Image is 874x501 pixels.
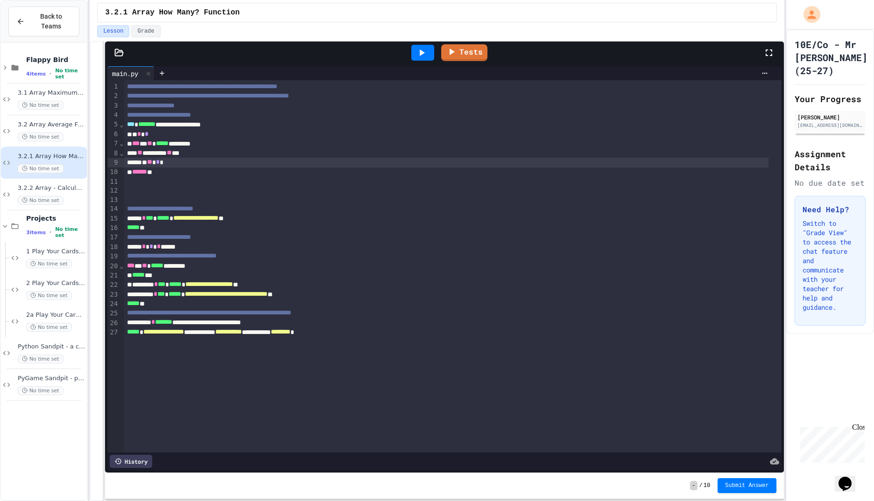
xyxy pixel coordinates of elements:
[49,70,51,77] span: •
[49,229,51,236] span: •
[26,259,72,268] span: No time set
[18,121,85,129] span: 3.2 Array Average Function
[107,158,119,167] div: 9
[26,248,85,256] span: 1 Play Your Cards Right - Basic Version
[797,122,863,129] div: [EMAIL_ADDRESS][DOMAIN_NAME]
[718,478,776,493] button: Submit Answer
[107,214,119,223] div: 15
[795,38,867,77] h1: 10E/Co - Mr [PERSON_NAME] (25-27)
[107,328,119,337] div: 27
[119,149,124,157] span: Fold line
[690,481,697,490] span: -
[107,309,119,318] div: 25
[8,7,79,36] button: Back to Teams
[803,219,858,312] p: Switch to "Grade View" to access the chat feature and communicate with your teacher for help and ...
[119,139,124,147] span: Fold line
[18,355,63,363] span: No time set
[704,482,710,489] span: 10
[97,25,129,37] button: Lesson
[107,101,119,111] div: 3
[26,230,46,236] span: 3 items
[107,149,119,158] div: 8
[441,44,487,61] a: Tests
[55,68,85,80] span: No time set
[119,121,124,128] span: Fold line
[26,279,85,287] span: 2 Play Your Cards Right - Improved
[18,101,63,110] span: No time set
[4,4,64,59] div: Chat with us now!Close
[107,223,119,233] div: 16
[30,12,71,31] span: Back to Teams
[107,111,119,120] div: 4
[107,139,119,148] div: 7
[795,147,866,174] h2: Assignment Details
[107,299,119,309] div: 24
[107,204,119,214] div: 14
[26,71,46,77] span: 4 items
[107,177,119,187] div: 11
[699,482,703,489] span: /
[107,82,119,91] div: 1
[26,323,72,332] span: No time set
[18,184,85,192] span: 3.2.2 Array - Calculate MODE Function
[725,482,769,489] span: Submit Answer
[107,233,119,242] div: 17
[18,386,63,395] span: No time set
[18,196,63,205] span: No time set
[131,25,160,37] button: Grade
[107,66,155,80] div: main.py
[18,343,85,351] span: Python Sandpit - a coding playground
[107,252,119,261] div: 19
[794,4,823,25] div: My Account
[18,164,63,173] span: No time set
[18,153,85,160] span: 3.2.1 Array How Many? Function
[795,92,866,105] h2: Your Progress
[835,464,865,492] iframe: chat widget
[797,113,863,121] div: [PERSON_NAME]
[26,311,85,319] span: 2a Play Your Cards Right - PyGame
[803,204,858,215] h3: Need Help?
[110,455,152,468] div: History
[796,423,865,463] iframe: chat widget
[107,91,119,101] div: 2
[107,186,119,195] div: 12
[55,226,85,238] span: No time set
[26,56,85,64] span: Flappy Bird
[107,319,119,328] div: 26
[107,195,119,205] div: 13
[107,243,119,252] div: 18
[105,7,240,18] span: 3.2.1 Array How Many? Function
[107,167,119,177] div: 10
[107,290,119,299] div: 23
[107,130,119,139] div: 6
[18,132,63,141] span: No time set
[18,375,85,383] span: PyGame Sandpit - play with PyGame
[18,89,85,97] span: 3.1 Array Maximum Function
[107,271,119,280] div: 21
[107,120,119,129] div: 5
[107,69,143,78] div: main.py
[107,280,119,290] div: 22
[26,291,72,300] span: No time set
[795,177,866,188] div: No due date set
[107,262,119,271] div: 20
[119,262,124,270] span: Fold line
[26,214,85,223] span: Projects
